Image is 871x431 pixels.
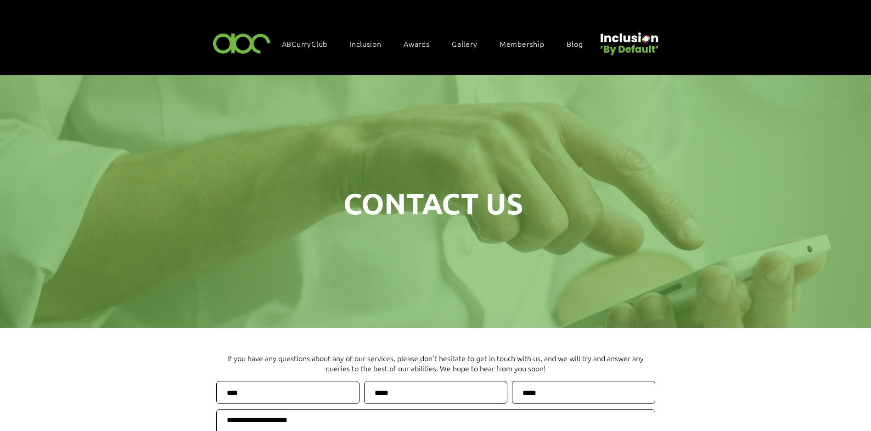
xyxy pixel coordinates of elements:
div: Awards [399,34,444,53]
img: Untitled design (22).png [597,25,660,56]
span: Blog [567,39,583,49]
a: ABCurryClub [277,34,342,53]
span: Gallery [452,39,478,49]
nav: Site [277,34,597,53]
p: If you have any questions about any of our services, please don't hesitate to get in touch with u... [216,353,655,373]
div: Inclusion [345,34,395,53]
a: Membership [495,34,558,53]
span: Membership [500,39,545,49]
img: ABC-Logo-Blank-Background-01-01-2.png [210,29,274,56]
span: CONTACT US [343,185,523,221]
a: Gallery [447,34,491,53]
a: Blog [562,34,596,53]
span: Awards [404,39,430,49]
span: ABCurryClub [282,39,328,49]
span: Inclusion [350,39,382,49]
